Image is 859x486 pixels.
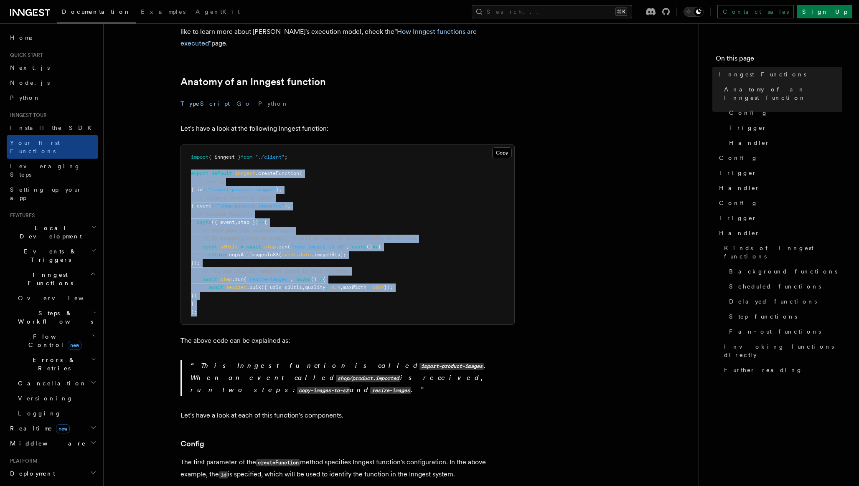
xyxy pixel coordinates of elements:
a: Python [7,90,98,105]
span: , [235,219,238,225]
a: Fan-out functions [726,324,842,339]
span: () [366,244,372,250]
span: ( [279,252,282,258]
span: , [346,244,349,250]
span: s3Urls [220,244,238,250]
span: resizer [226,284,247,290]
span: , [302,284,305,290]
span: "./client" [255,154,285,160]
p: Let's have a look at each of this function's components. [180,410,515,421]
span: Inngest Functions [7,271,90,287]
span: : [203,187,206,192]
a: Node.js [7,75,98,90]
a: Trigger [716,165,842,180]
button: Toggle dark mode [684,7,704,17]
a: Config [716,150,842,165]
a: Handler [716,225,842,240]
span: Config [719,199,758,207]
span: , [287,203,290,209]
div: Inngest Functions [7,291,98,421]
span: = [241,244,244,250]
a: Examples [136,3,191,23]
span: .imageURLs); [311,252,346,258]
a: Contact sales [717,5,794,18]
code: shop/product.imported [336,375,400,382]
a: Home [7,30,98,45]
a: Handler [716,180,842,195]
p: The first parameter of the method specifies Inngest function's configuration. In the above exampl... [180,456,515,481]
a: Trigger [726,120,842,135]
a: Handler [726,135,842,150]
a: Versioning [15,391,98,406]
span: // Here goes the business logic [203,228,293,233]
span: }); [191,260,200,266]
p: Let's have a look at the following Inngest function: [180,123,515,134]
span: : [211,203,214,209]
span: quality [305,284,325,290]
span: // You can include numerous steps in your function [203,268,349,274]
span: ({ urls [261,284,282,290]
span: Middleware [7,439,86,448]
button: Deployment [7,466,98,481]
a: Install the SDK [7,120,98,135]
span: => [317,276,323,282]
span: Handler [729,139,770,147]
span: await [247,244,261,250]
span: Config [729,109,768,117]
span: Quick start [7,52,43,58]
span: Cancellation [15,379,87,387]
a: Delayed functions [726,294,842,309]
a: Scheduled functions [726,279,842,294]
span: // By wrapping code in steps, it will be retried automatically on failure [203,235,416,241]
span: } [276,187,279,192]
span: new [56,424,70,433]
span: Local Development [7,224,91,240]
span: Kinds of Inngest functions [724,244,842,261]
span: ; [285,154,287,160]
span: export [191,170,208,176]
span: // handler function [197,211,252,217]
span: => [258,219,264,225]
span: s3Urls [285,284,302,290]
code: id [219,471,228,478]
span: Inngest tour [7,112,47,119]
span: Home [10,33,33,42]
span: { inngest } [208,154,241,160]
button: Search...⌘K [472,5,632,18]
span: Handler [719,184,760,192]
span: Fan-out functions [729,327,821,336]
span: .run [232,276,244,282]
span: ({ event [211,219,235,225]
a: Anatomy of an Inngest function [180,76,326,88]
a: Overview [15,291,98,306]
span: Overview [18,295,104,301]
a: Documentation [57,3,136,23]
span: => [372,244,378,250]
span: inngest [235,170,255,176]
span: ( [299,170,302,176]
a: Next.js [7,60,98,75]
span: async [296,276,311,282]
span: Anatomy of an Inngest function [724,85,842,102]
a: Invoking functions directly [721,339,842,362]
span: async [197,219,211,225]
button: Local Development [7,220,98,244]
span: Inngest Functions [719,70,806,78]
span: "shop/product.imported" [217,203,285,209]
span: Further reading [724,366,803,374]
button: TypeScript [180,94,230,113]
a: Anatomy of an Inngest function [721,82,842,105]
span: ); [191,309,197,315]
button: Steps & Workflows [15,306,98,329]
span: Errors & Retries [15,356,91,372]
button: Python [258,94,289,113]
a: Logging [15,406,98,421]
span: // config [197,179,223,185]
span: Python [10,94,41,101]
a: Step functions [726,309,842,324]
button: Cancellation [15,376,98,391]
span: "import-product-images" [208,187,276,192]
span: { event [191,203,211,209]
span: , [290,276,293,282]
a: Your first Functions [7,135,98,159]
